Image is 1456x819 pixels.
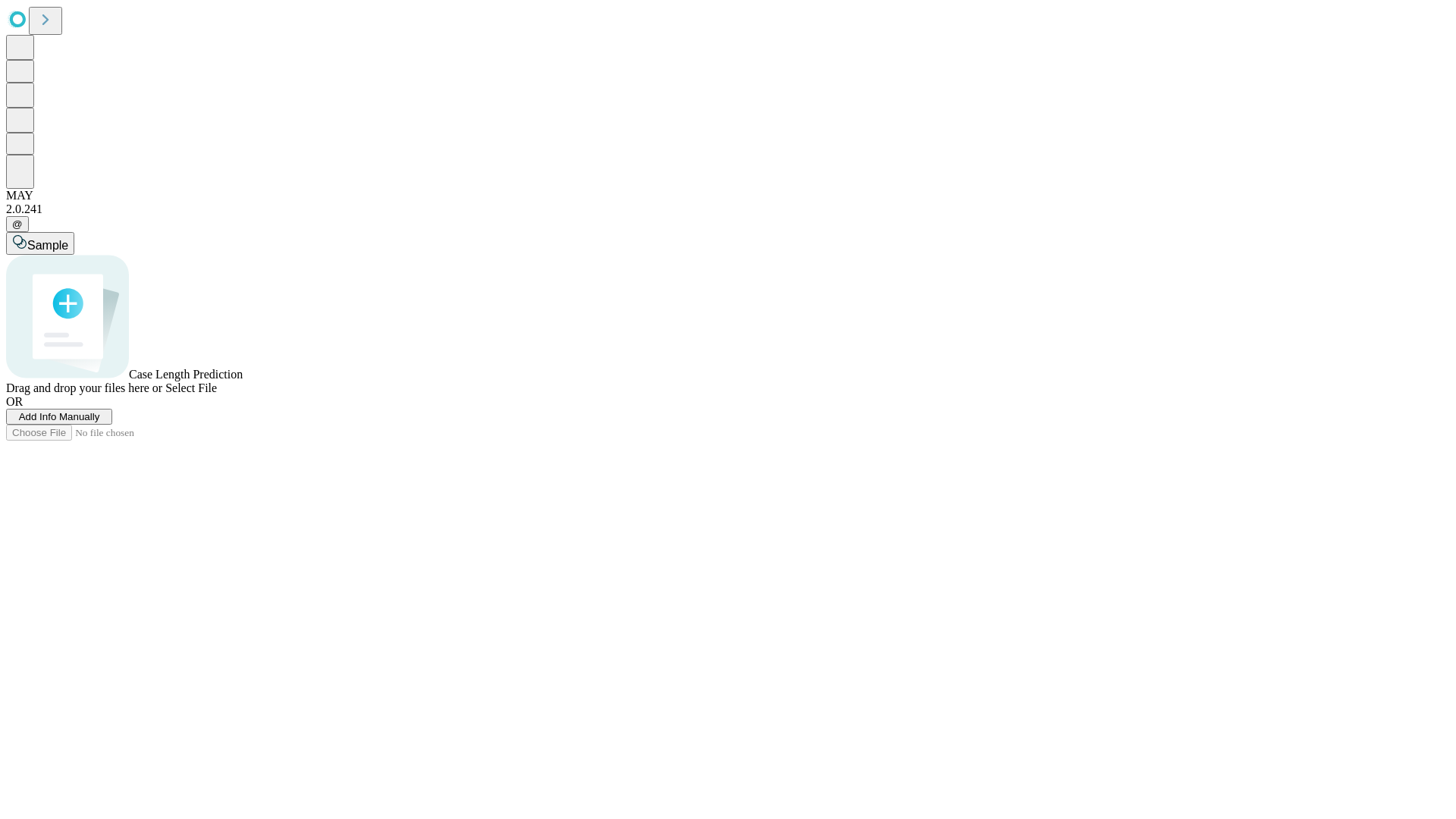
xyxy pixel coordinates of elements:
span: Add Info Manually [19,411,100,422]
span: Select File [165,381,217,394]
span: @ [12,218,23,230]
span: Drag and drop your files here or [6,381,162,394]
button: Add Info Manually [6,409,112,425]
span: OR [6,395,23,408]
div: MAY [6,189,1450,202]
div: 2.0.241 [6,202,1450,216]
button: @ [6,216,29,232]
span: Case Length Prediction [129,368,243,381]
button: Sample [6,232,74,255]
span: Sample [27,239,68,252]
